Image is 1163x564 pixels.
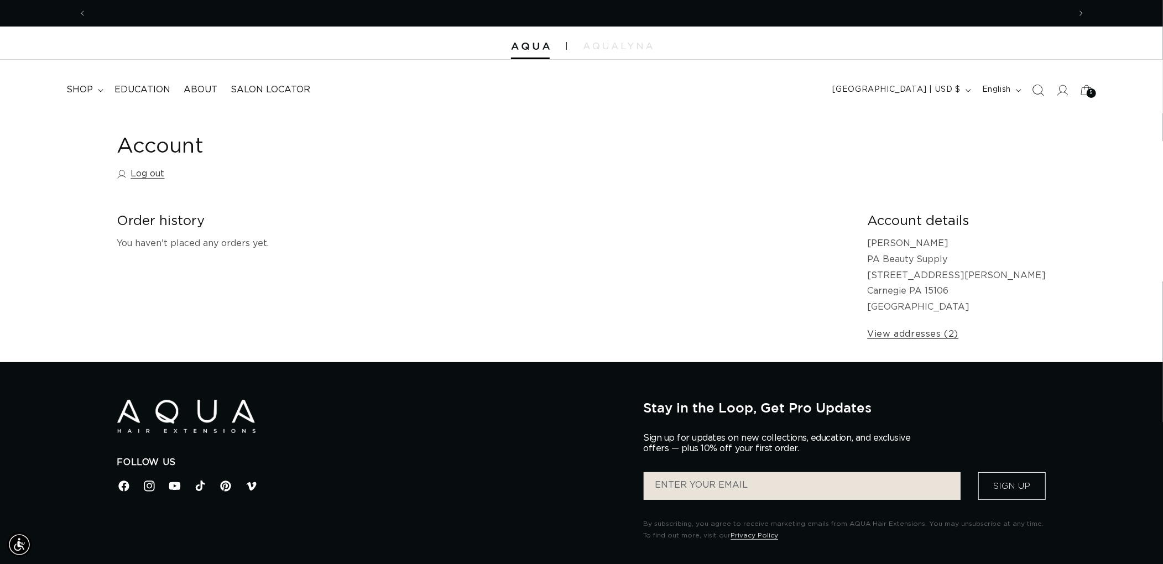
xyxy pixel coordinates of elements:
input: ENTER YOUR EMAIL [644,472,960,500]
img: aqualyna.com [583,43,653,49]
p: [PERSON_NAME] PA Beauty Supply [STREET_ADDRESS][PERSON_NAME] Carnegie PA 15106 [GEOGRAPHIC_DATA] [868,236,1046,315]
span: 5 [1090,88,1093,98]
a: Education [108,77,177,102]
p: By subscribing, you agree to receive marketing emails from AQUA Hair Extensions. You may unsubscr... [643,518,1046,542]
h2: Follow Us [117,457,627,468]
a: Salon Locator [224,77,317,102]
p: You haven't placed any orders yet. [117,236,850,252]
span: Education [114,84,170,96]
span: shop [66,84,93,96]
button: Previous announcement [70,3,95,24]
div: Accessibility Menu [7,532,32,557]
button: [GEOGRAPHIC_DATA] | USD $ [826,80,976,101]
iframe: Chat Widget [1009,445,1163,564]
summary: shop [60,77,108,102]
p: Sign up for updates on new collections, education, and exclusive offers — plus 10% off your first... [643,433,920,454]
img: Aqua Hair Extensions [117,400,255,434]
img: Aqua Hair Extensions [511,43,550,50]
a: View addresses (2) [868,326,959,342]
summary: Search [1026,78,1050,102]
a: Privacy Policy [731,532,778,539]
span: About [184,84,217,96]
button: English [976,80,1026,101]
span: English [982,84,1011,96]
h2: Stay in the Loop, Get Pro Updates [643,400,1046,415]
h1: Account [117,133,1046,160]
h2: Account details [868,213,1046,230]
a: Log out [117,166,165,182]
button: Next announcement [1069,3,1093,24]
h2: Order history [117,213,850,230]
span: Salon Locator [231,84,310,96]
span: [GEOGRAPHIC_DATA] | USD $ [832,84,961,96]
a: About [177,77,224,102]
button: Sign Up [978,472,1046,500]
